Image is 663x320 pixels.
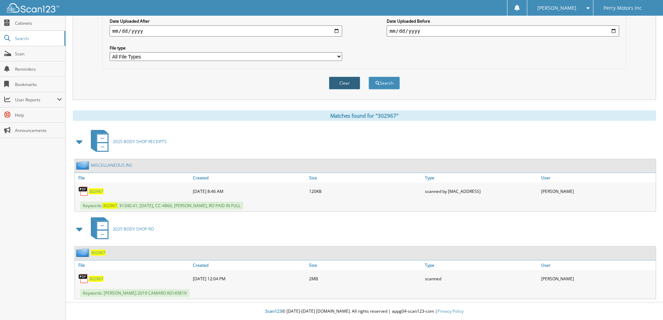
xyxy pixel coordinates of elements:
a: 302967 [89,188,103,194]
div: 120KB [307,184,424,198]
label: Date Uploaded After [110,18,342,24]
span: Perry Motors Inc [603,6,642,10]
span: Cabinets [15,20,62,26]
span: Reminders [15,66,62,72]
a: User [539,173,656,182]
span: Scan123 [265,308,282,314]
span: 2025 BODY SHOP RO [113,226,154,232]
span: 302967 [103,203,117,209]
a: 302967 [91,250,105,256]
span: 2025 BODY SHOP RECEIPTS [113,139,167,145]
div: scanned [423,272,539,286]
div: © [DATE]-[DATE] [DOMAIN_NAME]. All rights reserved | appg04-scan123-com | [66,303,663,320]
img: folder2.png [76,248,91,257]
button: Search [369,77,400,89]
input: end [387,25,619,37]
span: Bookmarks [15,81,62,87]
span: Scan [15,51,62,57]
a: File [75,260,191,270]
span: [PERSON_NAME] [537,6,576,10]
span: Search [15,36,61,41]
span: Keywords: [PERSON_NAME] 2019 CAMARO K0145819 [80,289,189,297]
a: Size [307,173,424,182]
div: 2MB [307,272,424,286]
img: scan123-logo-white.svg [7,3,59,13]
a: 2025 BODY SHOP RECEIPTS [87,128,167,155]
a: 2025 BODY SHOP RO [87,215,154,243]
span: User Reports [15,97,57,103]
div: [PERSON_NAME] [539,184,656,198]
div: [PERSON_NAME] [539,272,656,286]
span: Keywords: , $1340.41, [DATE], CC-4866, [PERSON_NAME], RO PAID IN FULL [80,202,243,210]
label: File type [110,45,342,51]
a: 302967 [89,276,103,282]
a: Created [191,260,307,270]
label: Date Uploaded Before [387,18,619,24]
a: Size [307,260,424,270]
a: Type [423,173,539,182]
a: Type [423,260,539,270]
img: PDF.png [78,186,89,196]
div: Matches found for "302967" [73,110,656,121]
button: Clear [329,77,360,89]
a: MISCELLANEOUS INS [91,162,132,168]
input: start [110,25,342,37]
div: [DATE] 12:04 PM [191,272,307,286]
iframe: Chat Widget [628,287,663,320]
div: [DATE] 8:46 AM [191,184,307,198]
a: File [75,173,191,182]
div: scanned by [MAC_ADDRESS] [423,184,539,198]
img: PDF.png [78,273,89,284]
a: User [539,260,656,270]
span: Announcements [15,127,62,133]
a: Privacy Policy [437,308,464,314]
span: Help [15,112,62,118]
img: folder2.png [76,161,91,170]
a: Created [191,173,307,182]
